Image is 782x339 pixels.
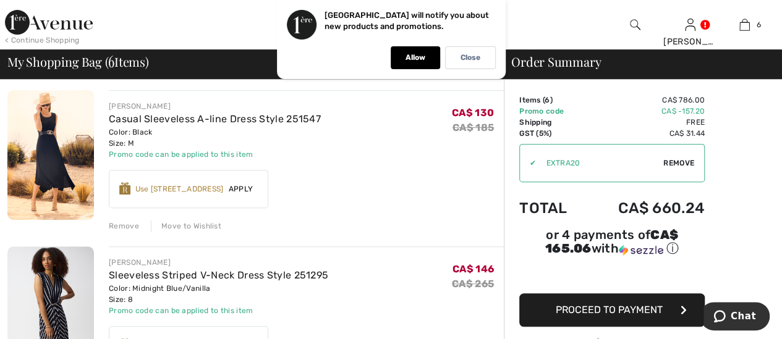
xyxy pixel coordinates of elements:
span: My Shopping Bag ( Items) [7,56,149,68]
iframe: PayPal-paypal [519,261,705,289]
div: or 4 payments ofCA$ 165.06withSezzle Click to learn more about Sezzle [519,229,705,261]
img: Sezzle [619,245,663,256]
div: Promo code can be applied to this item [109,149,321,160]
img: My Bag [739,17,750,32]
a: Casual Sleeveless A-line Dress Style 251547 [109,113,321,125]
span: CA$ 146 [453,263,494,275]
input: Promo code [536,144,663,182]
div: ✔ [520,157,536,169]
div: [PERSON_NAME] [109,257,328,268]
p: Close [461,53,480,62]
button: Proceed to Payment [519,293,705,327]
span: Apply [224,183,258,195]
img: search the website [630,17,640,32]
td: CA$ 660.24 [585,187,705,229]
div: Move to Wishlist [151,220,221,232]
td: GST (5%) [519,128,585,139]
span: 6 [756,19,760,30]
a: Sign In [685,19,695,30]
td: CA$ 786.00 [585,94,705,106]
img: Reward-Logo.svg [119,182,130,195]
img: Casual Sleeveless A-line Dress Style 251547 [7,90,94,220]
div: Order Summary [496,56,775,68]
div: [PERSON_NAME] [109,101,321,112]
p: Allow [406,53,425,62]
td: CA$ 31.44 [585,128,705,139]
span: Remove [663,157,694,169]
a: 6 [718,17,771,32]
s: CA$ 265 [452,278,494,290]
td: Promo code [519,106,585,117]
td: Items ( ) [519,94,585,106]
div: Color: Black Size: M [109,127,321,149]
span: Proceed to Payment [556,304,663,316]
div: < Continue Shopping [5,35,80,46]
div: Use [STREET_ADDRESS] [135,183,224,195]
td: Shipping [519,117,585,128]
span: CA$ 165.06 [545,227,678,256]
p: [GEOGRAPHIC_DATA] will notify you about new products and promotions. [325,10,489,31]
div: Remove [109,220,139,232]
img: 1ère Avenue [5,10,93,35]
div: Color: Midnight Blue/Vanilla Size: 8 [109,283,328,305]
s: CA$ 185 [453,122,494,133]
td: Total [519,187,585,229]
td: CA$ -157.20 [585,106,705,117]
a: Sleeveless Striped V-Neck Dress Style 251295 [109,269,328,281]
div: or 4 payments of with [519,229,705,257]
img: My Info [685,17,695,32]
div: Promo code can be applied to this item [109,305,328,316]
span: 6 [108,52,114,69]
td: Free [585,117,705,128]
span: CA$ 130 [452,107,494,119]
span: 6 [545,96,550,104]
iframe: Opens a widget where you can chat to one of our agents [703,302,770,333]
div: [PERSON_NAME] [663,35,717,48]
